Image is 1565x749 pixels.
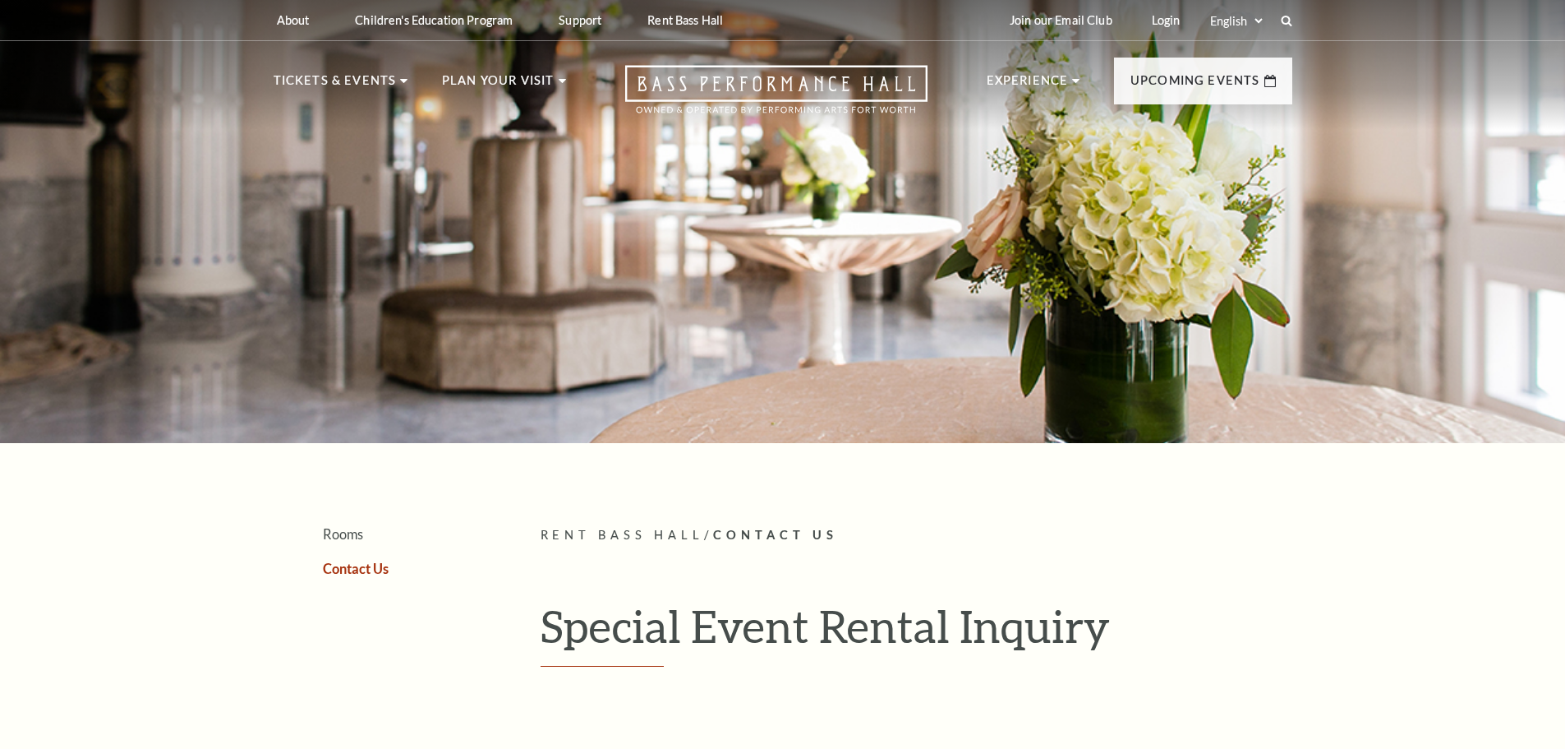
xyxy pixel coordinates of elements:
[541,528,705,542] span: Rent Bass Hall
[442,71,555,100] p: Plan Your Visit
[277,13,310,27] p: About
[274,71,397,100] p: Tickets & Events
[323,561,389,576] a: Contact Us
[323,526,363,542] a: Rooms
[541,599,1292,667] h1: Special Event Rental Inquiry
[647,13,723,27] p: Rent Bass Hall
[559,13,601,27] p: Support
[987,71,1069,100] p: Experience
[1207,13,1265,29] select: Select:
[713,528,838,542] span: Contact Us
[355,13,513,27] p: Children's Education Program
[541,525,1292,546] p: /
[1130,71,1260,100] p: Upcoming Events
